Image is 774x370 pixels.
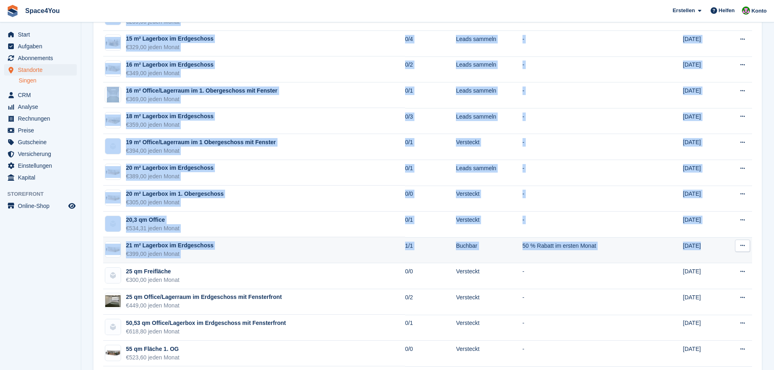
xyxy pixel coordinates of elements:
[18,52,67,64] span: Abonnements
[683,160,724,186] td: [DATE]
[4,148,77,160] a: menu
[126,61,214,69] div: 16 m² Lagerbox im Erdgeschoss
[126,267,180,276] div: 25 qm Freifläche
[405,160,456,186] td: 0/1
[126,353,180,362] div: €523,60 jeden Monat
[126,345,180,353] div: 55 qm Fläche 1. OG
[523,237,644,263] td: 50 % Rabatt im ersten Monat
[18,172,67,183] span: Kapital
[126,138,276,147] div: 19 m² Office/Lagerraum im 1 Obergeschoss mit Fenster
[126,69,214,78] div: €349,00 jeden Monat
[683,134,724,160] td: [DATE]
[456,160,522,186] td: Leads sammeln
[683,289,724,315] td: [DATE]
[405,315,456,341] td: 0/1
[126,87,278,95] div: 16 m² Office/Lagerraum im 1. Obergeschoss mit Fenster
[105,319,121,335] img: blank-unit-type-icon-ffbac7b88ba66c5e286b0e438baccc4b9c83835d4c34f86887a83fc20ec27e7b.svg
[18,89,67,101] span: CRM
[105,347,121,359] img: 37,00%20qm-unit.jpg
[523,212,644,238] td: -
[105,216,121,232] img: blank-unit-type-icon-ffbac7b88ba66c5e286b0e438baccc4b9c83835d4c34f86887a83fc20ec27e7b.svg
[683,315,724,341] td: [DATE]
[105,295,121,307] img: IMG_6335.jpeg
[523,341,644,367] td: -
[105,115,121,126] img: 18,60%20qm-unit.jpg
[18,113,67,124] span: Rechnungen
[523,108,644,134] td: -
[683,31,724,57] td: [DATE]
[683,263,724,289] td: [DATE]
[7,190,81,198] span: Storefront
[405,289,456,315] td: 0/2
[456,212,522,238] td: Versteckt
[683,186,724,212] td: [DATE]
[18,125,67,136] span: Preise
[523,82,644,108] td: -
[126,293,282,301] div: 25 qm Office/Lagerraum im Erdgeschoss mit Fensterfront
[4,136,77,148] a: menu
[456,186,522,212] td: Versteckt
[18,200,67,212] span: Online-Shop
[18,64,67,76] span: Standorte
[405,186,456,212] td: 0/0
[683,56,724,82] td: [DATE]
[67,201,77,211] a: Vorschau-Shop
[523,289,644,315] td: -
[683,82,724,108] td: [DATE]
[105,166,121,178] img: 28,00%20qm-unit.jpg
[126,327,286,336] div: €618,80 jeden Monat
[105,244,121,255] img: 28,00%20qm-unit.jpg
[126,112,214,121] div: 18 m² Lagerbox im Erdgeschoss
[4,64,77,76] a: menu
[126,241,214,250] div: 21 m² Lagerbox im Erdgeschoss
[456,134,522,160] td: Versteckt
[18,41,67,52] span: Aufgaben
[18,136,67,148] span: Gutscheine
[683,108,724,134] td: [DATE]
[19,77,77,84] a: Singen
[523,315,644,341] td: -
[523,160,644,186] td: -
[18,101,67,113] span: Analyse
[126,216,180,224] div: 20,3 qm Office
[456,108,522,134] td: Leads sammeln
[405,341,456,367] td: 0/0
[4,200,77,212] a: Speisekarte
[405,263,456,289] td: 0/0
[683,212,724,238] td: [DATE]
[456,82,522,108] td: Leads sammeln
[105,268,121,283] img: blank-unit-type-icon-ffbac7b88ba66c5e286b0e438baccc4b9c83835d4c34f86887a83fc20ec27e7b.svg
[126,198,223,207] div: €305,00 jeden Monat
[105,63,121,75] img: 16,25%20qm-unit.jpg
[523,56,644,82] td: -
[126,250,214,258] div: €399,00 jeden Monat
[4,41,77,52] a: menu
[405,31,456,57] td: 0/4
[18,29,67,40] span: Start
[126,43,214,52] div: €329,00 jeden Monat
[126,164,214,172] div: 20 m² Lagerbox im Erdgeschoss
[105,138,121,154] img: blank-unit-type-icon-ffbac7b88ba66c5e286b0e438baccc4b9c83835d4c34f86887a83fc20ec27e7b.svg
[405,237,456,263] td: 1/1
[126,35,214,43] div: 15 m² Lagerbox im Erdgeschoss
[456,237,522,263] td: Buchbar
[405,82,456,108] td: 0/1
[672,6,695,15] span: Erstellen
[456,315,522,341] td: Versteckt
[126,190,223,198] div: 20 m² Lagerbox im 1. Obergeschoss
[4,113,77,124] a: menu
[405,134,456,160] td: 0/1
[126,276,180,284] div: €300,00 jeden Monat
[18,160,67,171] span: Einstellungen
[405,108,456,134] td: 0/3
[523,31,644,57] td: -
[4,160,77,171] a: menu
[126,147,276,155] div: €394,00 jeden Monat
[742,6,750,15] img: Luca-André Talhoff
[126,172,214,181] div: €389,00 jeden Monat
[456,289,522,315] td: Versteckt
[751,7,767,15] span: Konto
[405,212,456,238] td: 0/1
[126,319,286,327] div: 50,53 qm Office/Lagerbox im Erdgeschoss mit Fensterfront
[4,101,77,113] a: menu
